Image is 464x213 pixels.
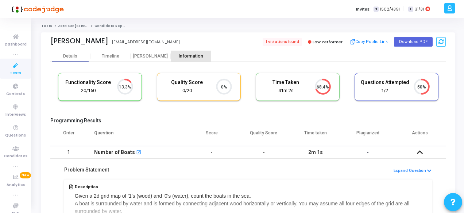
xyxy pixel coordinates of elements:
[290,146,342,159] td: 2m 1s
[186,126,238,146] th: Score
[374,7,378,12] span: T
[58,24,109,28] a: Zeta SDE [STREET_ADDRESS]
[131,54,171,59] div: [PERSON_NAME]
[50,146,87,159] td: 1
[360,87,409,94] div: 1/2
[408,7,413,12] span: I
[163,79,212,86] h5: Quality Score
[5,133,26,139] span: Questions
[262,87,310,94] div: 41m 2s
[4,153,27,159] span: Candidates
[6,91,25,97] span: Contests
[342,126,394,146] th: Plagiarized
[63,54,77,59] div: Details
[313,39,343,45] span: Low Performer
[263,38,302,46] span: 1 violations found
[356,6,371,12] label: Invites:
[5,42,27,48] span: Dashboard
[64,167,109,173] h5: Problem Statement
[393,167,432,174] button: Expand Question
[87,126,186,146] th: Question
[50,126,87,146] th: Order
[238,126,290,146] th: Quality Score
[50,118,446,124] h5: Programming Results
[136,150,141,155] mat-icon: open_in_new
[9,2,64,16] img: logo
[94,146,135,158] div: Number of Boats
[50,37,108,45] div: [PERSON_NAME]
[360,79,409,86] h5: Questions Attempted
[5,112,26,118] span: Interviews
[75,185,427,189] h5: Description
[112,39,180,45] div: [EMAIL_ADDRESS][DOMAIN_NAME]
[394,37,433,47] button: Download PDF
[367,149,369,155] span: -
[20,172,31,178] span: New
[94,24,128,28] span: Candidate Report
[403,5,405,13] span: |
[290,126,342,146] th: Time taken
[171,54,211,59] div: Information
[10,70,21,76] span: Tests
[380,6,400,12] span: 1502/4391
[186,146,238,159] td: -
[41,24,52,28] a: Tests
[64,79,113,86] h5: Functionality Score
[348,36,390,47] button: Copy Public Link
[7,182,25,188] span: Analytics
[238,146,290,159] td: -
[41,24,455,28] nav: breadcrumb
[415,6,424,12] span: 31/31
[163,87,212,94] div: 0/20
[102,54,119,59] div: Timeline
[394,126,446,146] th: Actions
[64,87,113,94] div: 20/150
[262,79,310,86] h5: Time Taken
